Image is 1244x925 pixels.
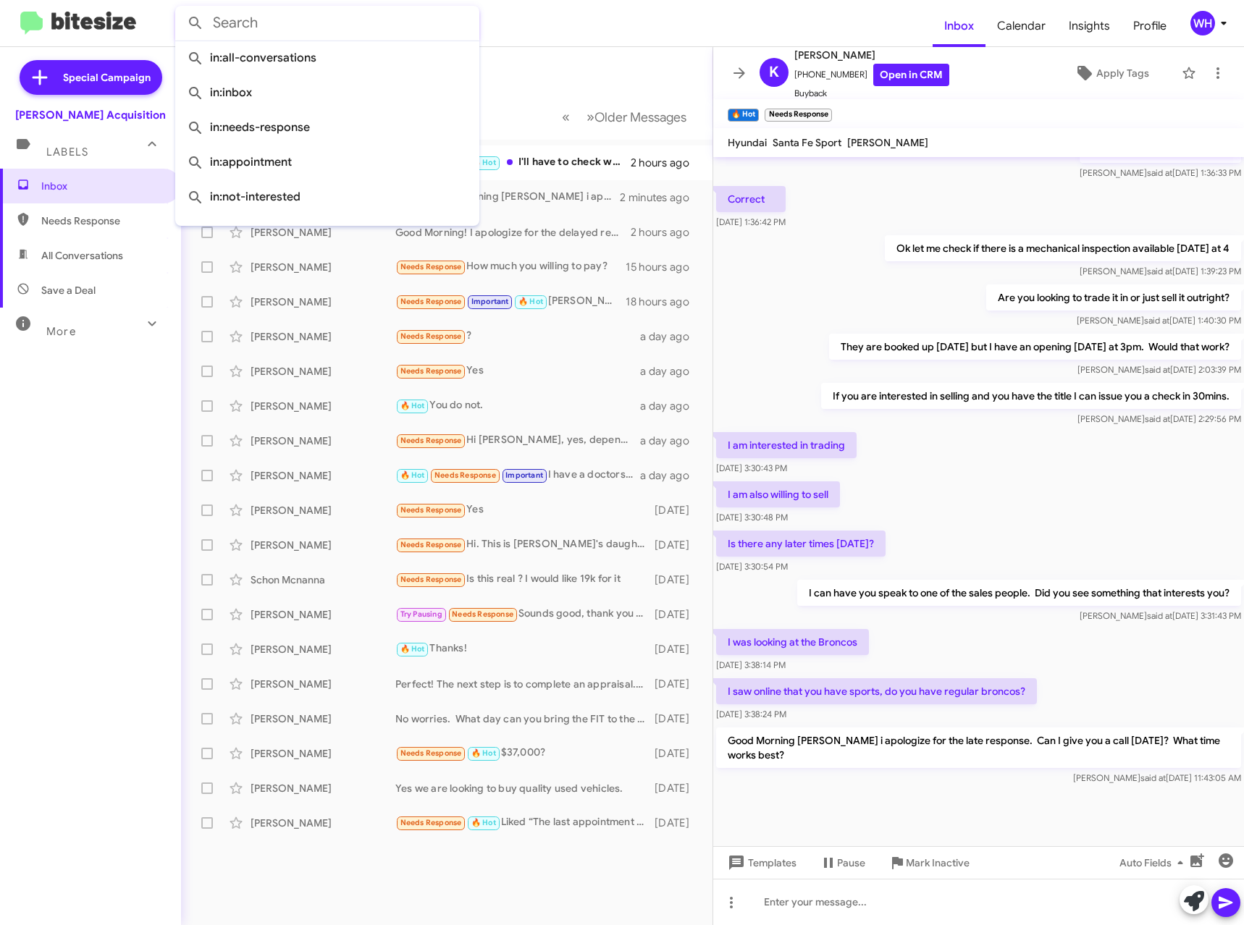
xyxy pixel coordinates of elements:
span: Needs Response [400,366,462,376]
div: [PERSON_NAME] [251,677,395,691]
div: [PERSON_NAME] [251,746,395,761]
div: [PERSON_NAME] [251,225,395,240]
span: in:not-interested [187,179,468,214]
span: 🔥 Hot [400,401,425,410]
span: [PERSON_NAME] [DATE] 2:29:56 PM [1077,413,1241,424]
span: in:inbox [187,75,468,110]
span: [DATE] 1:36:42 PM [716,216,786,227]
button: Next [578,102,695,132]
span: in:all-conversations [187,41,468,75]
span: [PERSON_NAME] [794,46,949,64]
span: Older Messages [594,109,686,125]
span: Important [471,297,509,306]
div: [PERSON_NAME] [251,434,395,448]
span: Needs Response [400,436,462,445]
div: [DATE] [652,573,701,587]
span: Needs Response [400,297,462,306]
span: 🔥 Hot [518,297,543,306]
span: 🔥 Hot [471,818,496,827]
div: [PERSON_NAME] [251,781,395,795]
span: Try Pausing [400,609,442,619]
div: [PERSON_NAME] Acquisition [15,108,166,122]
div: [DATE] [652,711,701,726]
p: Ok let me check if there is a mechanical inspection available [DATE] at 4 [885,235,1241,261]
div: [PERSON_NAME] [251,816,395,830]
div: [DATE] [652,642,701,656]
small: 🔥 Hot [728,109,759,122]
span: Hyundai [728,136,767,149]
a: Insights [1057,5,1122,47]
span: Buyback [794,86,949,101]
div: WH [1190,11,1215,35]
div: Good Morning [PERSON_NAME] i apologize for the late response. Can I give you a call [DATE]? What ... [395,189,620,206]
span: [DATE] 3:38:24 PM [716,709,786,719]
div: [PERSON_NAME] [251,329,395,344]
p: If you are interested in selling and you have the title I can issue you a check in 30mins. [821,383,1241,409]
span: Templates [725,850,797,876]
div: How much you willing to pay? [395,258,626,275]
div: [DATE] [652,538,701,552]
span: Needs Response [41,214,164,228]
span: Needs Response [400,575,462,584]
span: Inbox [933,5,985,47]
span: Santa Fe Sport [773,136,841,149]
span: 🔥 Hot [400,644,425,654]
p: Good Morning [PERSON_NAME] i apologize for the late response. Can I give you a call [DATE]? What ... [716,727,1241,768]
span: Important [505,470,543,480]
span: [DATE] 3:30:43 PM [716,462,787,473]
span: » [587,108,594,126]
div: [DATE] [652,503,701,518]
a: Profile [1122,5,1178,47]
div: ? [395,328,640,345]
p: They are booked up [DATE] but I have an opening [DATE] at 3pm. Would that work? [829,334,1241,360]
span: in:appointment [187,145,468,179]
div: [DATE] [652,677,701,691]
p: I can have you speak to one of the sales people. Did you see something that interests you? [797,580,1241,606]
span: 🔥 Hot [471,748,496,758]
div: Yes [395,502,652,518]
p: Is there any later times [DATE]? [716,531,886,557]
button: Previous [553,102,579,132]
span: Needs Response [400,262,462,271]
a: Calendar [985,5,1057,47]
span: said at [1145,364,1170,375]
span: [PERSON_NAME] [DATE] 11:43:05 AM [1073,772,1241,783]
div: I have a doctors appointment at 11 , lets reschedule for 1230 , let me know if that works [395,467,640,483]
div: $37,000? [395,745,652,761]
div: [DATE] [652,816,701,830]
span: [DATE] 3:38:14 PM [716,659,786,670]
button: Mark Inactive [877,850,981,876]
div: a day ago [640,434,701,448]
span: in:sold-verified [187,214,468,249]
p: Are you looking to trade it in or just sell it outright? [986,284,1241,311]
div: Good Morning! I apologize for the delayed response. Are you able to stop by the dealership for an... [395,225,631,240]
div: Sounds good, thank you for the heads up! Can I reach out to you that time comes? [395,606,652,622]
span: Save a Deal [41,283,96,297]
div: [PERSON_NAME] [251,468,395,483]
span: said at [1147,266,1172,276]
div: a day ago [640,364,701,379]
div: Liked “The last appointment daily is 3pm. [DATE] til 1pm, We are closed for inpsections [DATE]” [395,814,652,831]
div: [PERSON_NAME] [251,538,395,552]
span: Pause [837,850,865,876]
div: 15 hours ago [626,260,701,274]
p: I am interested in trading [716,432,857,458]
div: [DATE] [652,607,701,622]
span: Mark Inactive [906,850,970,876]
div: [PERSON_NAME] [251,607,395,622]
div: Is this real ? I would like 19k for it [395,571,652,588]
div: 2 hours ago [631,225,701,240]
div: [PERSON_NAME] [251,364,395,379]
span: Inbox [41,179,164,193]
div: Hi [PERSON_NAME], yes, depending on the price... [395,432,640,449]
div: 2 minutes ago [620,190,701,205]
span: [PERSON_NAME] [DATE] 3:31:43 PM [1080,610,1241,621]
div: Thanks! [395,641,652,657]
span: [PHONE_NUMBER] [794,64,949,86]
span: 🔥 Hot [400,470,425,480]
input: Search [175,6,479,41]
span: Needs Response [434,470,496,480]
div: Perfect! The next step is to complete an appraisal. Once complete, we can make you an offer. Are ... [395,677,652,691]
